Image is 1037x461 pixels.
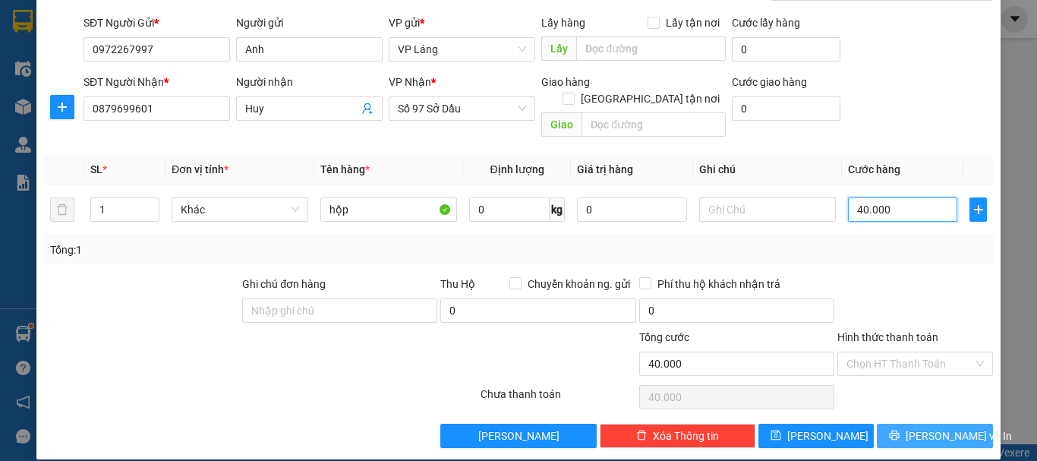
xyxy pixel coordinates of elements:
span: [PERSON_NAME] [478,428,559,444]
span: printer [889,430,900,442]
label: Hình thức thanh toán [837,331,938,343]
span: VP Nhận [389,76,431,88]
span: Phí thu hộ khách nhận trả [651,276,786,292]
span: delete [636,430,647,442]
span: plus [970,204,986,216]
span: Định lượng [490,163,544,175]
button: [PERSON_NAME] [440,424,596,448]
button: delete [50,197,74,222]
button: printer[PERSON_NAME] và In [877,424,993,448]
button: save[PERSON_NAME] [758,424,875,448]
div: SĐT Người Gửi [84,14,230,31]
span: Đơn vị tính [172,163,229,175]
span: Giao [541,112,582,137]
span: VP Láng [398,38,526,61]
label: Cước lấy hàng [732,17,800,29]
div: VP gửi [389,14,535,31]
span: [PERSON_NAME] và In [906,428,1012,444]
button: plus [969,197,987,222]
div: Người gửi [236,14,383,31]
button: deleteXóa Thông tin [600,424,755,448]
button: plus [50,95,74,119]
label: Ghi chú đơn hàng [242,278,326,290]
span: kg [550,197,565,222]
span: save [771,430,781,442]
input: Ghi chú đơn hàng [242,298,437,323]
input: 0 [577,197,686,222]
input: Cước lấy hàng [732,37,840,62]
span: Xóa Thông tin [653,428,719,444]
span: SL [90,163,102,175]
span: Tổng cước [639,331,689,343]
input: Dọc đường [582,112,726,137]
label: Cước giao hàng [732,76,807,88]
span: Thu Hộ [440,278,475,290]
span: Chuyển khoản ng. gửi [522,276,636,292]
input: Dọc đường [576,36,726,61]
span: [PERSON_NAME] [787,428,868,444]
div: SĐT Người Nhận [84,74,230,90]
span: Giá trị hàng [577,163,633,175]
input: Cước giao hàng [732,96,840,121]
span: plus [51,101,74,113]
span: user-add [361,103,374,115]
div: Người nhận [236,74,383,90]
span: [GEOGRAPHIC_DATA] tận nơi [575,90,726,107]
div: Chưa thanh toán [479,386,638,412]
span: Số 97 Sở Dầu [398,97,526,120]
input: Ghi Chú [699,197,836,222]
span: Lấy hàng [541,17,585,29]
input: VD: Bàn, Ghế [320,197,457,222]
span: Cước hàng [848,163,900,175]
span: Giao hàng [541,76,590,88]
span: Lấy [541,36,576,61]
span: Lấy tận nơi [660,14,726,31]
span: Tên hàng [320,163,370,175]
span: Khác [181,198,299,221]
th: Ghi chú [693,155,842,185]
div: Tổng: 1 [50,242,402,258]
